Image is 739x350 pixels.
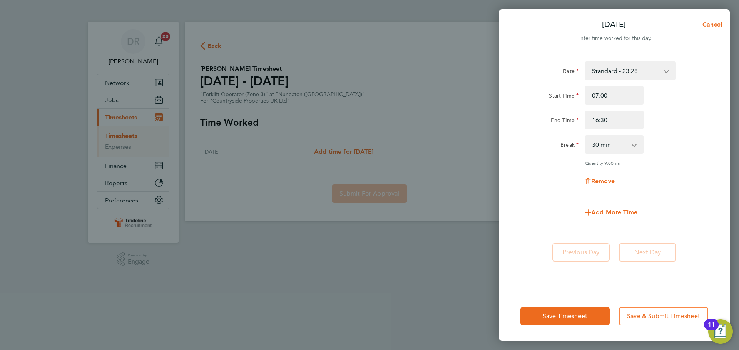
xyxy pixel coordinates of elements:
[560,141,579,151] label: Break
[627,312,700,320] span: Save & Submit Timesheet
[690,17,730,32] button: Cancel
[619,307,708,325] button: Save & Submit Timesheet
[700,21,722,28] span: Cancel
[543,312,587,320] span: Save Timesheet
[499,34,730,43] div: Enter time worked for this day.
[591,177,615,185] span: Remove
[520,307,610,325] button: Save Timesheet
[551,117,579,126] label: End Time
[585,178,615,184] button: Remove
[585,86,644,105] input: E.g. 08:00
[591,209,637,216] span: Add More Time
[708,319,733,344] button: Open Resource Center, 11 new notifications
[604,160,614,166] span: 9.00
[708,325,715,335] div: 11
[549,92,579,101] label: Start Time
[585,160,676,166] div: Quantity: hrs
[585,111,644,129] input: E.g. 18:00
[563,68,579,77] label: Rate
[602,19,626,30] p: [DATE]
[585,209,637,216] button: Add More Time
